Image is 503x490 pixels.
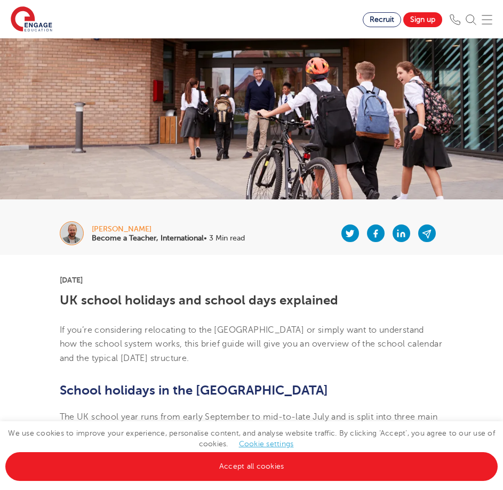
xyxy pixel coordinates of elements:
a: Sign up [403,12,442,27]
a: Cookie settings [239,440,294,448]
img: Search [466,14,476,25]
b: Become a Teacher, International [92,234,204,242]
h1: UK school holidays and school days explained [60,293,444,307]
p: • 3 Min read [92,235,245,242]
span: The UK school year runs from early September to mid-to-late July and is split into three main ter... [60,412,438,436]
span: We use cookies to improve your experience, personalise content, and analyse website traffic. By c... [5,429,498,470]
div: [PERSON_NAME] [92,226,245,233]
a: Recruit [363,12,401,27]
p: [DATE] [60,276,444,284]
span: If you’re considering relocating to the [GEOGRAPHIC_DATA] or simply want to understand how the sc... [60,325,443,363]
img: Phone [450,14,460,25]
b: School holidays in the [GEOGRAPHIC_DATA] [60,383,328,398]
a: Accept all cookies [5,452,498,481]
img: Engage Education [11,6,52,33]
span: Recruit [370,15,394,23]
img: Mobile Menu [482,14,492,25]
